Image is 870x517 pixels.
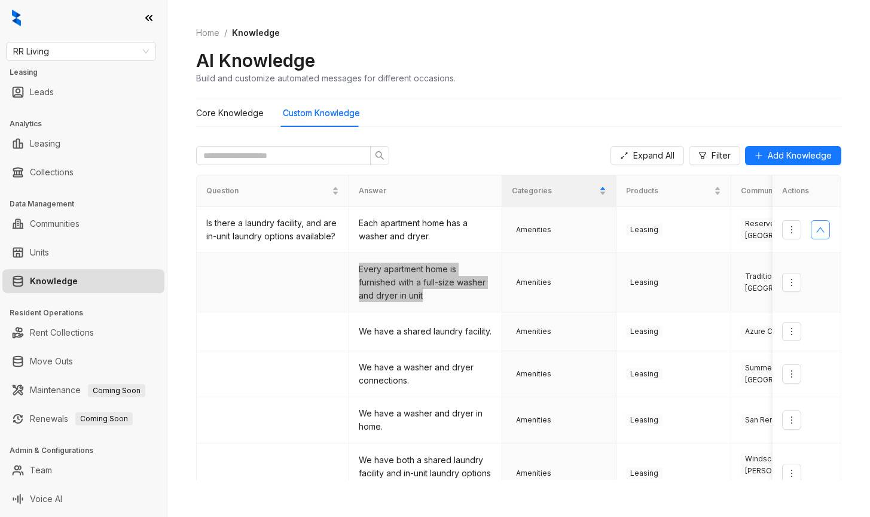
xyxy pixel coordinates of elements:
[626,368,663,380] span: Leasing
[349,253,502,312] td: Every apartment home is furnished with a full-size washer and dryer in unit
[755,151,763,160] span: plus
[30,349,73,373] a: Move Outs
[745,146,841,165] button: Add Knowledge
[787,415,796,425] span: more
[349,443,502,504] td: We have both a shared laundry facility and in-unit laundry options at our community.
[787,369,796,379] span: more
[10,308,167,318] h3: Resident Operations
[626,467,663,479] span: Leasing
[626,414,663,426] span: Leasing
[633,149,674,162] span: Expand All
[626,276,663,288] span: Leasing
[787,225,796,235] span: more
[224,26,227,39] li: /
[712,149,731,162] span: Filter
[620,151,628,160] span: expand-alt
[512,414,555,426] span: Amenities
[30,80,54,104] a: Leads
[194,26,222,39] a: Home
[2,487,164,511] li: Voice AI
[2,160,164,184] li: Collections
[698,151,707,160] span: filter
[10,199,167,209] h3: Data Management
[2,378,164,402] li: Maintenance
[349,397,502,443] td: We have a washer and dryer in home.
[2,269,164,293] li: Knowledge
[512,276,555,288] span: Amenities
[2,349,164,373] li: Move Outs
[741,362,831,386] span: Summer Trace At [GEOGRAPHIC_DATA]
[283,107,360,120] div: Custom Knowledge
[10,118,167,129] h3: Analytics
[2,241,164,264] li: Units
[616,175,731,207] th: Products
[30,458,52,482] a: Team
[88,384,145,397] span: Coming Soon
[773,175,841,207] th: Actions
[349,175,502,207] th: Answer
[30,321,94,345] a: Rent Collections
[816,225,825,235] span: up
[741,270,831,294] span: Traditions At [GEOGRAPHIC_DATA]
[512,185,597,197] span: Categories
[2,132,164,156] li: Leasing
[196,49,315,72] h2: AI Knowledge
[512,467,555,479] span: Amenities
[741,218,831,242] span: Reserve At [GEOGRAPHIC_DATA]
[610,146,684,165] button: Expand All
[75,412,133,425] span: Coming Soon
[349,207,502,253] td: Each apartment home has a washer and dryer.
[731,175,845,207] th: Communities
[375,151,384,160] span: search
[196,107,264,120] div: Core Knowledge
[741,453,831,477] span: Windscape At [PERSON_NAME]
[206,185,329,197] span: Question
[2,80,164,104] li: Leads
[206,217,339,243] div: Is there a laundry facility, and are in-unit laundry options available?
[197,175,349,207] th: Question
[787,278,796,287] span: more
[768,149,832,162] span: Add Knowledge
[741,414,828,426] span: San Remo Apartments
[10,445,167,456] h3: Admin & Configurations
[10,67,167,78] h3: Leasing
[626,185,711,197] span: Products
[2,212,164,236] li: Communities
[30,132,60,156] a: Leasing
[512,368,555,380] span: Amenities
[741,326,790,337] span: Azure Cove
[2,407,164,431] li: Renewals
[30,160,74,184] a: Collections
[2,321,164,345] li: Rent Collections
[626,224,663,236] span: Leasing
[512,326,555,337] span: Amenities
[2,458,164,482] li: Team
[30,212,80,236] a: Communities
[12,10,21,26] img: logo
[787,469,796,478] span: more
[232,28,280,38] span: Knowledge
[626,326,663,337] span: Leasing
[349,351,502,397] td: We have a washer and dryer connections.
[30,269,78,293] a: Knowledge
[741,185,826,197] span: Communities
[30,487,62,511] a: Voice AI
[30,407,133,431] a: RenewalsComing Soon
[512,224,555,236] span: Amenities
[787,327,796,336] span: more
[30,241,49,264] a: Units
[689,146,740,165] button: Filter
[13,42,149,60] span: RR Living
[196,72,456,84] div: Build and customize automated messages for different occasions.
[349,312,502,351] td: We have a shared laundry facility.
